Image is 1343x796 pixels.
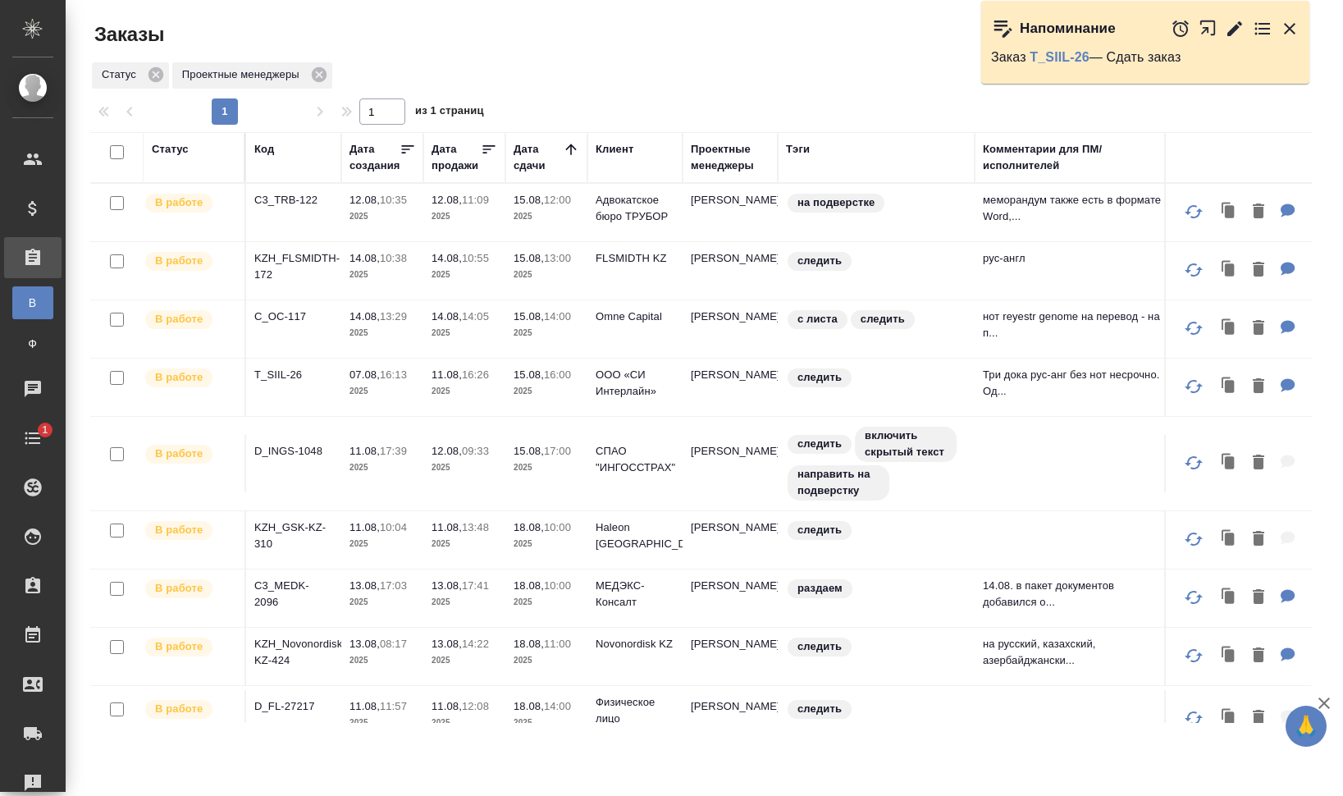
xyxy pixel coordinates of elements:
p: 10:04 [380,521,407,533]
p: 14:00 [544,310,571,323]
p: KZH_FLSMIDTH-172 [254,250,333,283]
p: 2025 [514,652,579,669]
p: 15.08, [514,445,544,457]
div: Выставляет ПМ после принятия заказа от КМа [144,367,236,389]
button: Обновить [1174,578,1213,617]
p: 2025 [514,383,579,400]
td: [PERSON_NAME] [683,300,778,358]
p: 2025 [432,594,497,611]
button: Для ПМ: Три дока рус-анг без нот несрочно. Один из доков это макет заполненного пдф. Для перевода... [1272,370,1304,404]
p: Проектные менеджеры [182,66,305,83]
button: Обновить [1174,698,1213,738]
button: Отложить [1171,19,1190,39]
p: FLSMIDTH KZ [596,250,674,267]
p: 2025 [432,208,497,225]
p: 18.08, [514,700,544,712]
p: 13.08, [349,579,380,592]
p: меморандум также есть в формате Word,... [983,192,1163,225]
div: следить [786,698,966,721]
p: В работе [155,638,203,655]
div: следить [786,367,966,389]
p: ООО «СИ Интерлайн» [596,367,674,400]
p: В работе [155,253,203,269]
div: следить, включить скрытый текст, направить на подверстку [786,425,966,502]
p: D_INGS-1048 [254,443,333,460]
p: 18.08, [514,579,544,592]
p: KZH_Novonordisk-KZ-424 [254,636,333,669]
p: 11.08, [349,521,380,533]
td: [PERSON_NAME] [683,242,778,300]
p: В работе [155,369,203,386]
button: Удалить [1245,195,1272,229]
p: Напоминание [1020,21,1116,37]
p: Novonordisk KZ [596,636,674,652]
p: 2025 [432,652,497,669]
a: Ф [12,327,53,360]
button: Клонировать [1213,639,1245,673]
p: 2025 [514,594,579,611]
p: 2025 [514,715,579,731]
p: 2025 [349,267,415,283]
p: 2025 [514,267,579,283]
p: 13:00 [544,252,571,264]
p: В работе [155,446,203,462]
p: 14.08, [432,310,462,323]
a: В [12,286,53,319]
p: 12:00 [544,194,571,206]
p: направить на подверстку [797,466,879,499]
p: 2025 [514,208,579,225]
p: рус-англ [983,250,1163,267]
div: Проектные менеджеры [172,62,332,89]
p: МЕДЭКС-Консалт [596,578,674,611]
span: В [21,295,45,311]
div: с листа, следить [786,309,966,331]
p: 15.08, [514,368,544,381]
p: 2025 [514,325,579,341]
button: Удалить [1245,446,1272,480]
p: 2025 [349,536,415,552]
td: [PERSON_NAME] [683,359,778,416]
button: Клонировать [1213,195,1245,229]
p: 2025 [349,594,415,611]
p: следить [797,701,842,717]
p: 2025 [349,460,415,476]
p: следить [797,436,842,452]
p: 14:05 [462,310,489,323]
button: Клонировать [1213,523,1245,556]
p: 2025 [349,715,415,731]
td: [PERSON_NAME] [683,511,778,569]
button: Обновить [1174,367,1213,406]
p: следить [797,522,842,538]
div: Код [254,141,274,158]
button: Удалить [1245,370,1272,404]
p: C_OC-117 [254,309,333,325]
span: Ф [21,336,45,352]
p: 13:48 [462,521,489,533]
p: 15.08, [514,252,544,264]
button: Редактировать [1225,19,1245,39]
p: 13.08, [432,638,462,650]
p: 10:38 [380,252,407,264]
button: Удалить [1245,523,1272,556]
button: Для ПМ: на русский, казахский, азербайджанский, узбекский [1272,639,1304,673]
p: 11:00 [544,638,571,650]
button: Клонировать [1213,446,1245,480]
p: 14.08. в пакет документов добавился о... [983,578,1163,611]
p: 14.08, [349,252,380,264]
p: 12.08, [432,194,462,206]
p: 12:08 [462,700,489,712]
p: 14.08, [349,310,380,323]
button: Клонировать [1213,702,1245,735]
p: 11:09 [462,194,489,206]
button: Для ПМ: меморандум также есть в формате Word, добавила в Референс [1272,195,1304,229]
td: [PERSON_NAME] [683,570,778,627]
p: 15.08, [514,194,544,206]
p: Omne Capital [596,309,674,325]
p: 16:26 [462,368,489,381]
p: следить [797,369,842,386]
p: В работе [155,522,203,538]
div: Выставляет ПМ после принятия заказа от КМа [144,250,236,272]
p: 2025 [432,267,497,283]
button: Для ПМ: рус-англ [1272,254,1304,287]
p: 2025 [349,383,415,400]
